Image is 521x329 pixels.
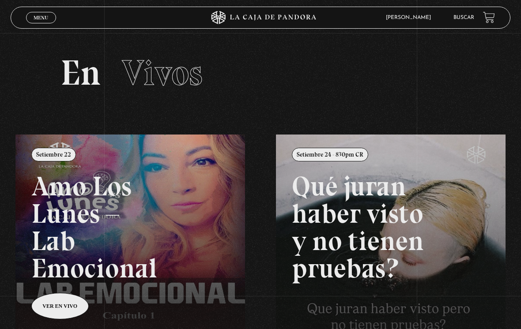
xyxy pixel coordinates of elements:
[60,55,461,90] h2: En
[31,22,52,29] span: Cerrar
[483,11,495,23] a: View your shopping cart
[381,15,440,20] span: [PERSON_NAME]
[122,52,203,94] span: Vivos
[453,15,474,20] a: Buscar
[34,15,48,20] span: Menu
